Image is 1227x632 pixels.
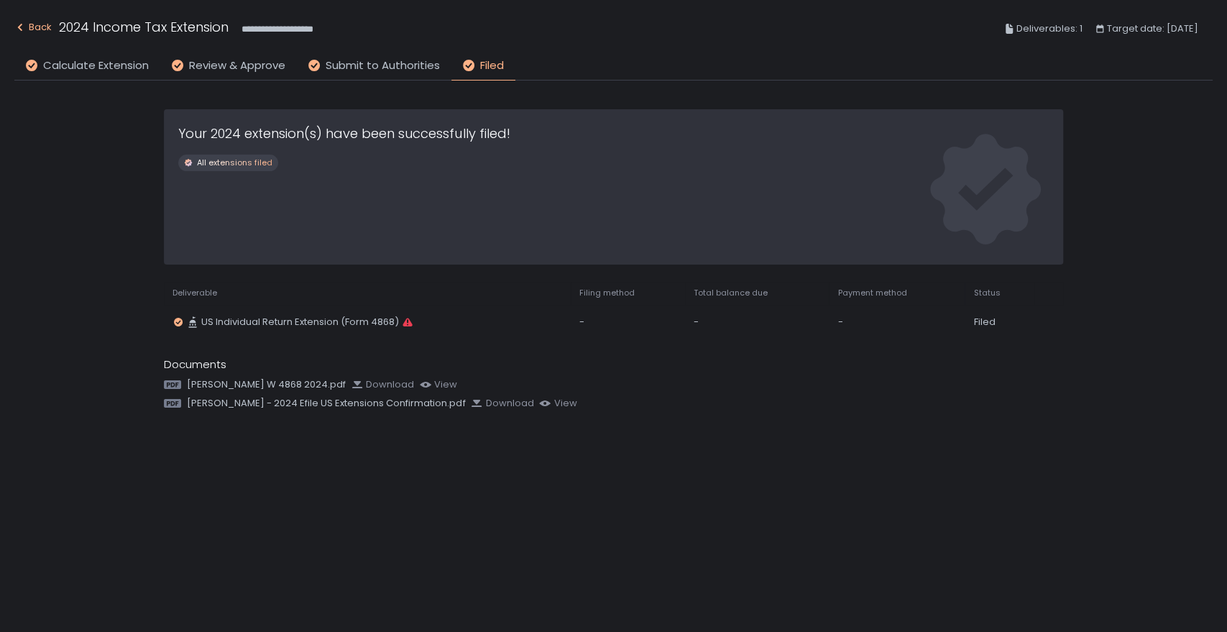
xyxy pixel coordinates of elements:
span: [PERSON_NAME] - 2024 Efile US Extensions Confirmation.pdf [187,397,465,410]
button: Back [14,17,52,41]
span: Deliverables: 1 [1016,20,1083,37]
div: Filed [973,316,1025,329]
span: [PERSON_NAME] W 4868 2024.pdf [187,378,346,391]
span: US Individual Return Extension (Form 4868) [201,316,399,329]
span: - [837,316,842,329]
button: view [420,378,457,391]
div: - [579,316,676,329]
span: Target date: [DATE] [1107,20,1198,37]
span: Filed [480,58,504,74]
span: Payment method [837,288,906,298]
h1: 2024 Income Tax Extension [59,17,229,37]
span: Total balance due [694,288,768,298]
span: Deliverable [173,288,217,298]
span: Status [973,288,1000,298]
button: Download [351,378,414,391]
h1: Your 2024 extension(s) have been successfully filed! [178,124,510,143]
span: All extensions filed [197,157,272,168]
span: Filing method [579,288,635,298]
div: Documents [164,357,1062,373]
span: Submit to Authorities [326,58,440,74]
div: Back [14,19,52,36]
button: view [539,397,576,410]
button: Download [471,397,533,410]
span: Review & Approve [189,58,285,74]
span: Calculate Extension [43,58,149,74]
span: - [694,316,699,329]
